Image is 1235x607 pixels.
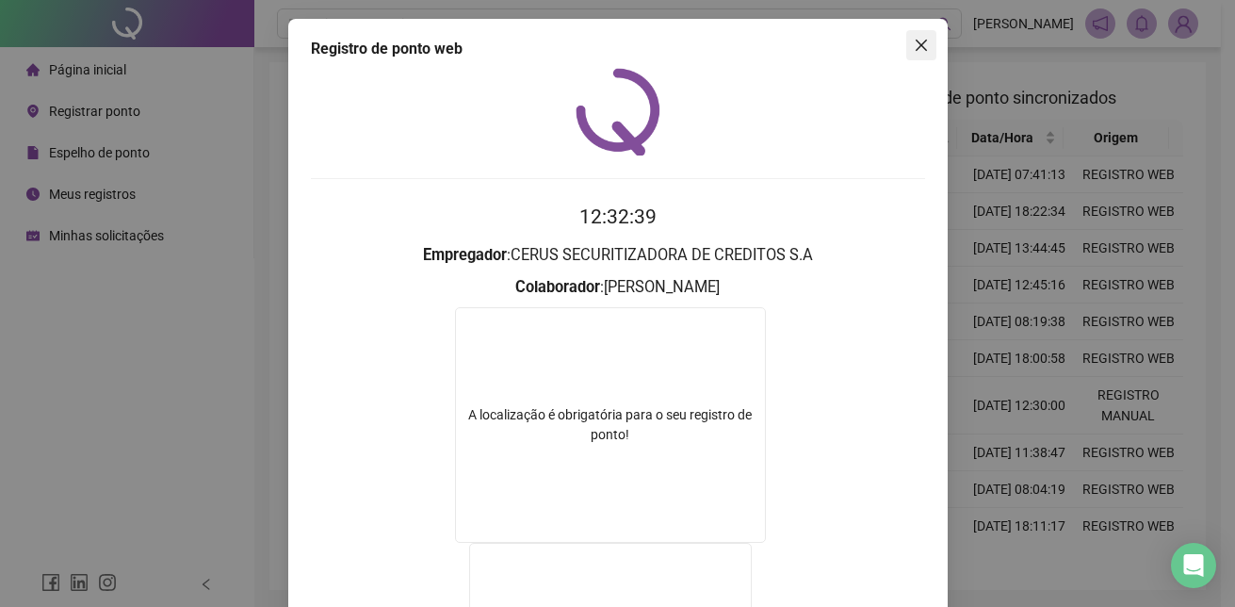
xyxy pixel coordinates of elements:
[1171,543,1216,588] div: Open Intercom Messenger
[311,275,925,300] h3: : [PERSON_NAME]
[906,30,936,60] button: Close
[579,205,657,228] time: 12:32:39
[311,243,925,268] h3: : CERUS SECURITIZADORA DE CREDITOS S.A
[456,405,765,445] div: A localização é obrigatória para o seu registro de ponto!
[914,38,929,53] span: close
[576,68,660,156] img: QRPoint
[423,246,507,264] strong: Empregador
[515,278,600,296] strong: Colaborador
[311,38,925,60] div: Registro de ponto web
